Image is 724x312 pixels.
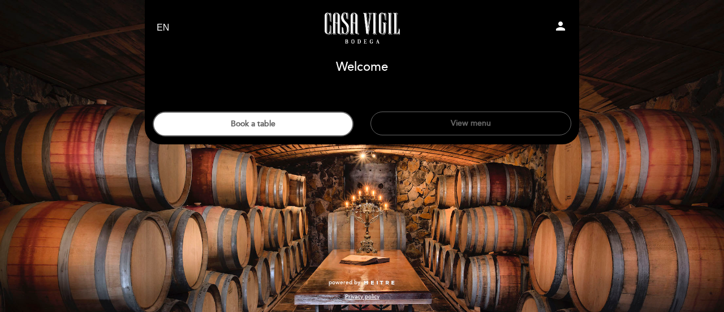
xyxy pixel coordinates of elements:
a: Privacy policy [345,293,380,301]
button: View menu [370,112,571,135]
a: Casa Vigil - Restaurante [291,12,433,44]
img: MEITRE [363,280,395,286]
i: person [554,19,567,33]
button: Book a table [153,112,354,136]
a: powered by [329,279,395,287]
span: powered by [329,279,360,287]
h1: Welcome [336,61,388,74]
button: person [554,19,567,37]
